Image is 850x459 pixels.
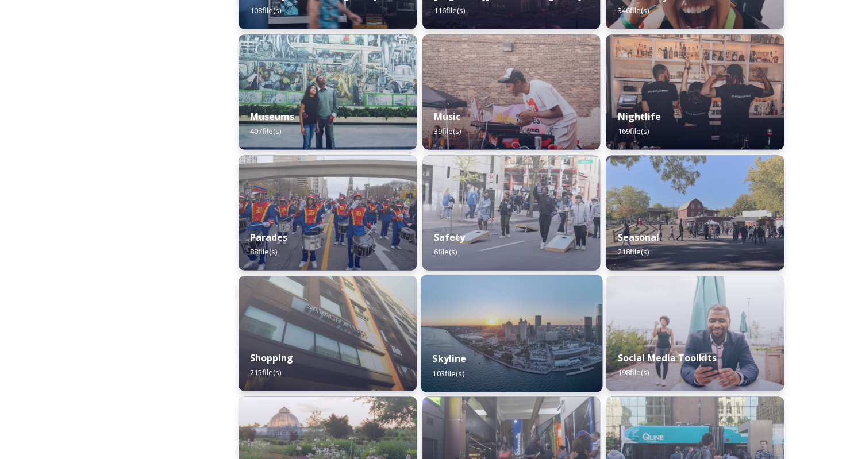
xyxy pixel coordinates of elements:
img: 1c183ad6-ea5d-43bf-8d64-8aacebe3bb37.jpg [421,275,602,392]
span: 346 file(s) [617,5,648,16]
span: 103 file(s) [432,368,464,378]
span: 198 file(s) [617,367,648,377]
img: e48ebac4-80d7-47a5-98d3-b3b6b4c147fe.jpg [239,34,417,149]
strong: Skyline [432,352,466,365]
img: 87bbb248-d5f7-45c8-815f-fb574559da3d.jpg [422,34,601,149]
strong: Music [434,110,460,123]
strong: Nightlife [617,110,660,123]
img: e91d0ad6-e020-4ad7-a29e-75c491b4880f.jpg [239,276,417,391]
strong: Safety [434,231,465,244]
strong: Seasonal [617,231,659,244]
img: a2dff9e2-4114-4710-892b-6a81cdf06f25.jpg [606,34,784,149]
span: 116 file(s) [434,5,465,16]
span: 39 file(s) [434,126,461,136]
span: 6 file(s) [434,246,457,257]
strong: Social Media Toolkits [617,352,716,364]
img: 5cfe837b-42d2-4f07-949b-1daddc3a824e.jpg [422,155,601,270]
span: 215 file(s) [250,367,281,377]
img: RIVERWALK%2520CONTENT%2520EDIT-15-PhotoCredit-Justin_Milhouse-UsageExpires_Oct-2024.jpg [606,276,784,391]
img: d8268b2e-af73-4047-a747-1e9a83cc24c4.jpg [239,155,417,270]
img: 4423d9b81027f9a47bd28d212e5a5273a11b6f41845817bbb6cd5dd12e8cc4e8.jpg [606,155,784,270]
strong: Parades [250,231,287,244]
span: 218 file(s) [617,246,648,257]
span: 169 file(s) [617,126,648,136]
span: 108 file(s) [250,5,281,16]
span: 88 file(s) [250,246,277,257]
strong: Shopping [250,352,293,364]
span: 407 file(s) [250,126,281,136]
strong: Museums [250,110,294,123]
